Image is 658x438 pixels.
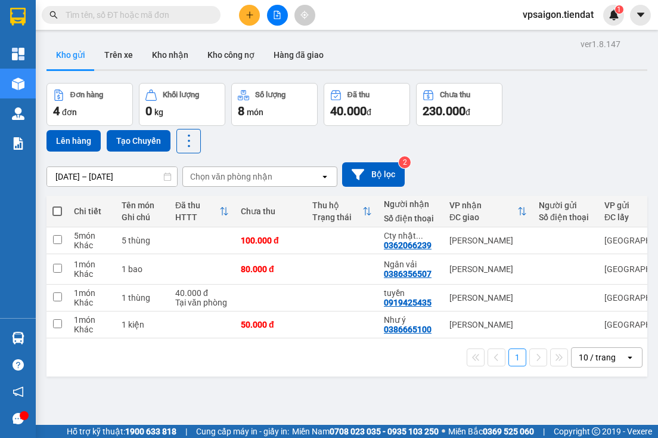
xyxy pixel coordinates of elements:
[241,236,300,245] div: 100.000 đ
[107,130,170,152] button: Tạo Chuyến
[592,427,600,436] span: copyright
[125,427,176,436] strong: 1900 633 818
[324,83,410,126] button: Đã thu40.000đ
[175,288,229,298] div: 40.000 đ
[635,10,646,20] span: caret-down
[74,231,110,240] div: 5 món
[449,201,517,210] div: VP nhận
[46,41,95,69] button: Kho gửi
[246,11,254,19] span: plus
[122,320,163,329] div: 1 kiện
[163,91,199,99] div: Khối lượng
[384,199,437,209] div: Người nhận
[142,41,198,69] button: Kho nhận
[609,10,619,20] img: icon-new-feature
[443,196,533,227] th: Toggle SortBy
[320,172,330,181] svg: open
[12,332,24,344] img: warehouse-icon
[273,11,281,19] span: file-add
[66,8,206,21] input: Tìm tên, số ĐT hoặc mã đơn
[384,214,437,223] div: Số điện thoại
[384,240,432,250] div: 0362066239
[46,83,133,126] button: Đơn hàng4đơn
[122,264,163,274] div: 1 bao
[294,5,315,26] button: aim
[267,5,288,26] button: file-add
[312,212,362,222] div: Trạng thái
[423,104,465,118] span: 230.000
[13,359,24,371] span: question-circle
[46,130,101,152] button: Lên hàng
[74,298,110,307] div: Khác
[74,260,110,269] div: 1 món
[384,260,437,269] div: Ngân vải
[399,156,411,168] sup: 2
[198,41,264,69] button: Kho công nợ
[513,7,603,22] span: vpsaigon.tiendat
[241,320,300,329] div: 50.000 đ
[238,104,244,118] span: 8
[292,425,439,438] span: Miền Nam
[74,315,110,325] div: 1 món
[13,413,24,424] span: message
[449,264,527,274] div: [PERSON_NAME]
[239,5,260,26] button: plus
[615,5,623,14] sup: 1
[384,231,437,240] div: Cty nhật quang
[617,5,621,14] span: 1
[53,104,60,118] span: 4
[449,293,527,303] div: [PERSON_NAME]
[196,425,289,438] span: Cung cấp máy in - giấy in:
[306,196,378,227] th: Toggle SortBy
[12,107,24,120] img: warehouse-icon
[12,137,24,150] img: solution-icon
[384,315,437,325] div: Như ý
[255,91,285,99] div: Số lượng
[543,425,545,438] span: |
[625,353,635,362] svg: open
[122,293,163,303] div: 1 thùng
[384,325,432,334] div: 0386665100
[74,206,110,216] div: Chi tiết
[448,425,534,438] span: Miền Bắc
[241,264,300,274] div: 80.000 đ
[241,206,300,216] div: Chưa thu
[74,325,110,334] div: Khác
[47,167,177,186] input: Select a date range.
[384,298,432,307] div: 0919425435
[384,269,432,279] div: 0386356507
[70,91,103,99] div: Đơn hàng
[12,48,24,60] img: dashboard-icon
[49,11,58,19] span: search
[67,425,176,438] span: Hỗ trợ kỹ thuật:
[10,8,26,26] img: logo-vxr
[416,231,423,240] span: ...
[312,201,362,210] div: Thu hộ
[630,5,651,26] button: caret-down
[122,212,163,222] div: Ghi chú
[145,104,152,118] span: 0
[449,236,527,245] div: [PERSON_NAME]
[12,78,24,90] img: warehouse-icon
[95,41,142,69] button: Trên xe
[539,212,592,222] div: Số điện thoại
[483,427,534,436] strong: 0369 525 060
[347,91,370,99] div: Đã thu
[330,427,439,436] strong: 0708 023 035 - 0935 103 250
[74,240,110,250] div: Khác
[465,107,470,117] span: đ
[175,201,219,210] div: Đã thu
[175,212,219,222] div: HTTT
[185,425,187,438] span: |
[190,171,272,183] div: Chọn văn phòng nhận
[264,41,333,69] button: Hàng đã giao
[169,196,235,227] th: Toggle SortBy
[231,83,318,126] button: Số lượng8món
[442,429,445,434] span: ⚪️
[342,162,405,187] button: Bộ lọc
[139,83,225,126] button: Khối lượng0kg
[62,107,77,117] span: đơn
[508,348,526,366] button: 1
[122,201,163,210] div: Tên món
[579,351,616,363] div: 10 / trang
